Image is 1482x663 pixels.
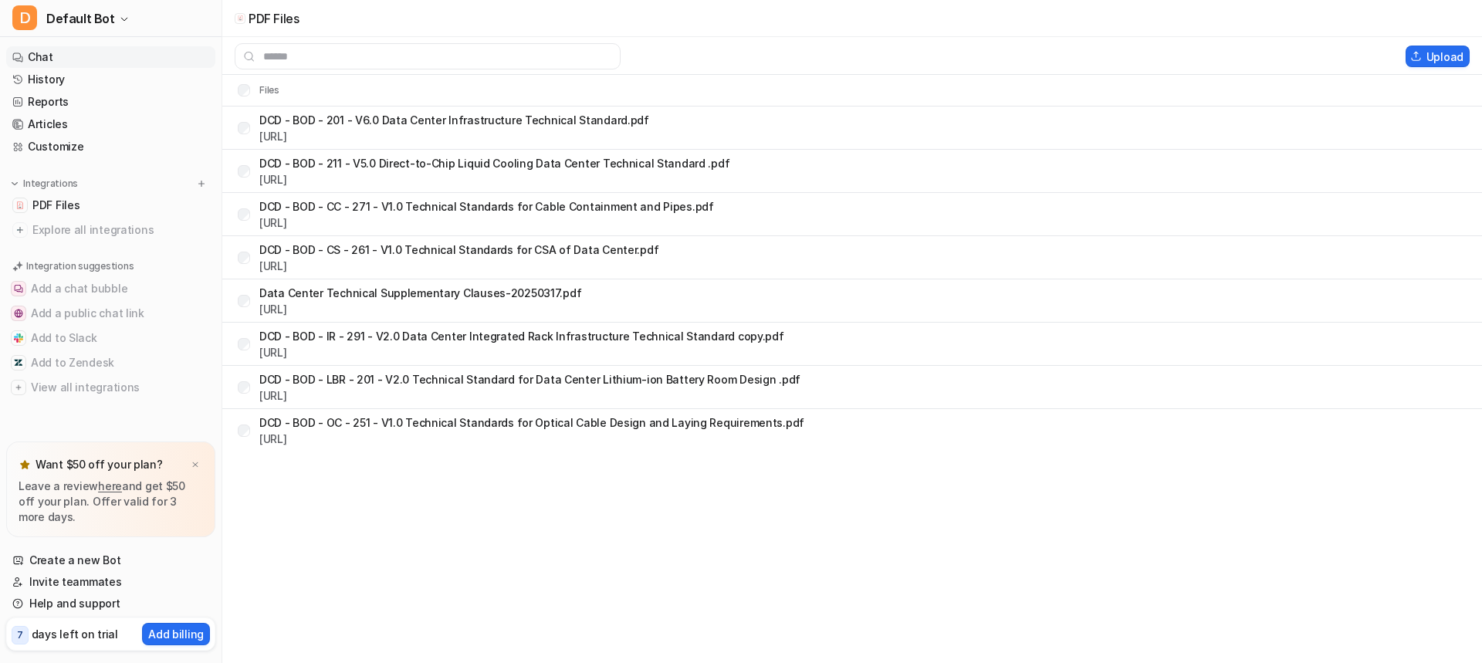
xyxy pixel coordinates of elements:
[259,389,287,402] a: [URL]
[191,460,200,470] img: x
[6,195,215,216] a: PDF FilesPDF Files
[6,593,215,614] a: Help and support
[259,155,729,171] p: DCD - BOD - 211 - V5.0 Direct-to-Chip Liquid Cooling Data Center Technical Standard .pdf
[259,414,804,431] p: DCD - BOD - OC - 251 - V1.0 Technical Standards for Optical Cable Design and Laying Requirements.pdf
[19,458,31,471] img: star
[14,358,23,367] img: Add to Zendesk
[1406,46,1470,67] button: Upload
[14,383,23,392] img: View all integrations
[259,259,287,272] a: [URL]
[259,198,714,215] p: DCD - BOD - CC - 271 - V1.0 Technical Standards for Cable Containment and Pipes.pdf
[6,69,215,90] a: History
[14,284,23,293] img: Add a chat bubble
[259,216,287,229] a: [URL]
[6,375,215,400] button: View all integrationsView all integrations
[259,112,649,128] p: DCD - BOD - 201 - V6.0 Data Center Infrastructure Technical Standard.pdf
[32,198,80,213] span: PDF Files
[6,326,215,350] button: Add to SlackAdd to Slack
[36,457,163,472] p: Want $50 off your plan?
[32,218,209,242] span: Explore all integrations
[14,309,23,318] img: Add a public chat link
[32,626,118,642] p: days left on trial
[9,178,20,189] img: expand menu
[23,178,78,190] p: Integrations
[19,479,203,525] p: Leave a review and get $50 off your plan. Offer valid for 3 more days.
[259,432,287,445] a: [URL]
[6,113,215,135] a: Articles
[259,303,287,316] a: [URL]
[259,328,784,344] p: DCD - BOD - IR - 291 - V2.0 Data Center Integrated Rack Infrastructure Technical Standard copy.pdf
[6,46,215,68] a: Chat
[6,91,215,113] a: Reports
[12,222,28,238] img: explore all integrations
[6,571,215,593] a: Invite teammates
[12,5,37,30] span: D
[46,8,115,29] span: Default Bot
[17,628,23,642] p: 7
[6,301,215,326] button: Add a public chat linkAdd a public chat link
[6,219,215,241] a: Explore all integrations
[259,130,287,143] a: [URL]
[259,173,287,186] a: [URL]
[196,178,207,189] img: menu_add.svg
[6,350,215,375] button: Add to ZendeskAdd to Zendesk
[148,626,204,642] p: Add billing
[6,136,215,157] a: Customize
[225,81,280,100] th: Files
[6,550,215,571] a: Create a new Bot
[237,15,244,22] img: upload-file icon
[259,346,287,359] a: [URL]
[15,201,25,210] img: PDF Files
[98,479,122,492] a: here
[249,11,299,26] p: PDF Files
[6,176,83,191] button: Integrations
[259,371,800,387] p: DCD - BOD - LBR - 201 - V2.0 Technical Standard for Data Center Lithium-ion Battery Room Design .pdf
[142,623,210,645] button: Add billing
[26,259,134,273] p: Integration suggestions
[14,333,23,343] img: Add to Slack
[6,276,215,301] button: Add a chat bubbleAdd a chat bubble
[259,242,658,258] p: DCD - BOD - CS - 261 - V1.0 Technical Standards for CSA of Data Center.pdf
[259,285,581,301] p: Data Center Technical Supplementary Clauses-20250317.pdf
